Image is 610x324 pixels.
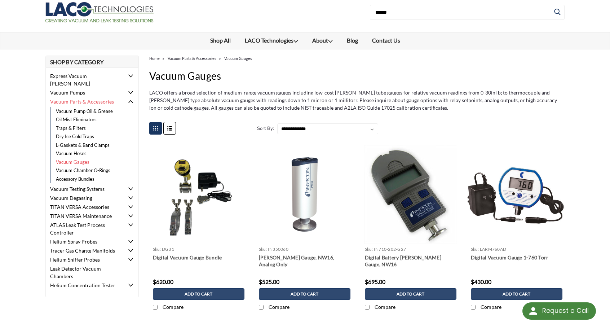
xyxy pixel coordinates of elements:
span: sku: [471,246,479,252]
a: [PERSON_NAME] Gauge, NW16, Analog Only [259,254,350,268]
a: Digital Battery [PERSON_NAME] Gauge, NW16 [365,254,456,268]
span: $620.00 [153,278,173,285]
a: LACO Technologies [238,32,305,49]
span: $430.00 [471,278,491,285]
a: sku: IN350060 [259,246,288,252]
a: Add to Cart [365,288,456,300]
span: Add to Cart [397,292,424,297]
a: Helium Spray Probes [46,237,125,246]
a: Shop All [203,32,238,48]
span: Add to Cart [503,292,530,297]
a: Vacuum Pump Oil & Grease [50,107,129,116]
span: Compare [375,304,395,310]
a: Home [149,56,160,61]
a: Add to Cart [471,288,562,300]
span: IN350060 [268,246,288,252]
img: round button [527,305,539,317]
a: Add to Cart [259,288,350,300]
a: Vacuum Chamber O-Rings [50,166,129,175]
div: Request a Call [522,302,596,320]
a: Digital Vacuum Gauge Bundle [153,254,244,261]
span: sku: [153,246,161,252]
h2: Shop By Category [45,56,139,68]
a: TITAN VERSA Maintenance [46,211,125,220]
p: LACO offers a broad selection of medium-range vacuum gauges including low-cost [PERSON_NAME] tube... [149,89,565,111]
a: Toggle Grid View [149,122,162,135]
input: Compare [259,305,264,310]
input: Compare [153,305,158,310]
label: Sort By: [253,123,274,134]
a: Traps & Filters [50,124,129,133]
a: Helium Concentration Tester [46,281,125,290]
span: Compare [163,304,184,310]
span: IN710-202-G27 [374,246,406,252]
a: Vacuum Hoses [50,149,129,158]
a: Add to Cart [153,288,244,300]
img: IN710-202-G27 - DIGITAL BATTERY PIRANI GAUGE, NW16 [364,145,456,244]
span: DGB1 [162,246,174,252]
a: Vacuum Degassing [46,193,125,202]
a: Oil Mist Eliminators [50,115,129,124]
a: Vacuum Parts & Accessories [46,97,125,106]
span: LARM760AD [480,246,506,252]
span: Compare [269,304,289,310]
a: Vacuum Gauges [224,56,252,61]
h1: Vacuum Gauges [149,68,565,83]
a: sku: DGB1 [153,246,174,252]
a: Dry Ice Cold Traps [50,132,129,141]
span: sku: [259,246,267,252]
a: Helium Sniffer Probes [46,255,125,264]
a: sku: IN710-202-G27 [365,246,406,252]
a: TITAN VERSA Accessories [46,202,125,211]
span: sku: [365,246,373,252]
a: Vacuum Testing Systems [46,184,125,193]
input: Compare [471,305,476,310]
a: Vacuum Pumps [46,88,125,97]
a: Leak Detector Vacuum Chambers [46,264,125,281]
a: ATLAS Leak Test Process Controller [46,220,125,237]
div: Request a Call [542,302,589,319]
img: Digital Vacuum Gauge Bundle [162,145,235,244]
span: $695.00 [365,278,385,285]
a: Vacuum Parts & Accessories [168,56,216,61]
img: LACO Technologies [45,2,154,22]
a: Digital Vacuum Gauge 1-760 Torr [471,254,562,261]
a: L-Gaskets & Band Clamps [50,141,129,150]
a: Accessory Bundles [50,175,129,184]
img: Digital Vacuum Gauge 1-760 Torr [467,161,566,227]
a: Contact Us [365,32,407,48]
a: Toggle List View [163,122,176,135]
span: Compare [481,304,501,310]
a: Express Vacuum [PERSON_NAME] [46,71,125,88]
span: $525.00 [259,278,279,285]
span: Add to Cart [291,292,318,297]
a: sku: LARM760AD [471,246,507,252]
span: Add to Cart [185,292,212,297]
a: Blog [340,32,365,48]
a: About [305,32,340,49]
input: Compare [365,305,370,310]
a: Tracer Gas Charge Manifolds [46,246,125,255]
a: Vacuum Gauges [50,158,129,167]
img: IN350060 -Pirani Gauge, NW16, Analog Only [255,145,354,244]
